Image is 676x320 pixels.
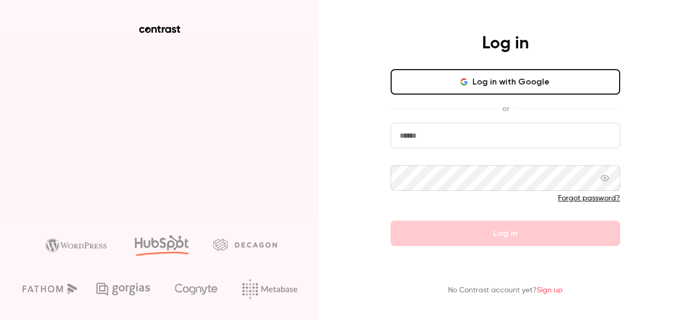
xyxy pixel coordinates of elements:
a: Forgot password? [558,195,620,202]
h4: Log in [482,33,529,54]
button: Log in with Google [391,69,620,95]
a: Sign up [537,287,563,294]
img: decagon [213,239,277,250]
p: No Contrast account yet? [448,285,563,296]
span: or [497,103,514,114]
